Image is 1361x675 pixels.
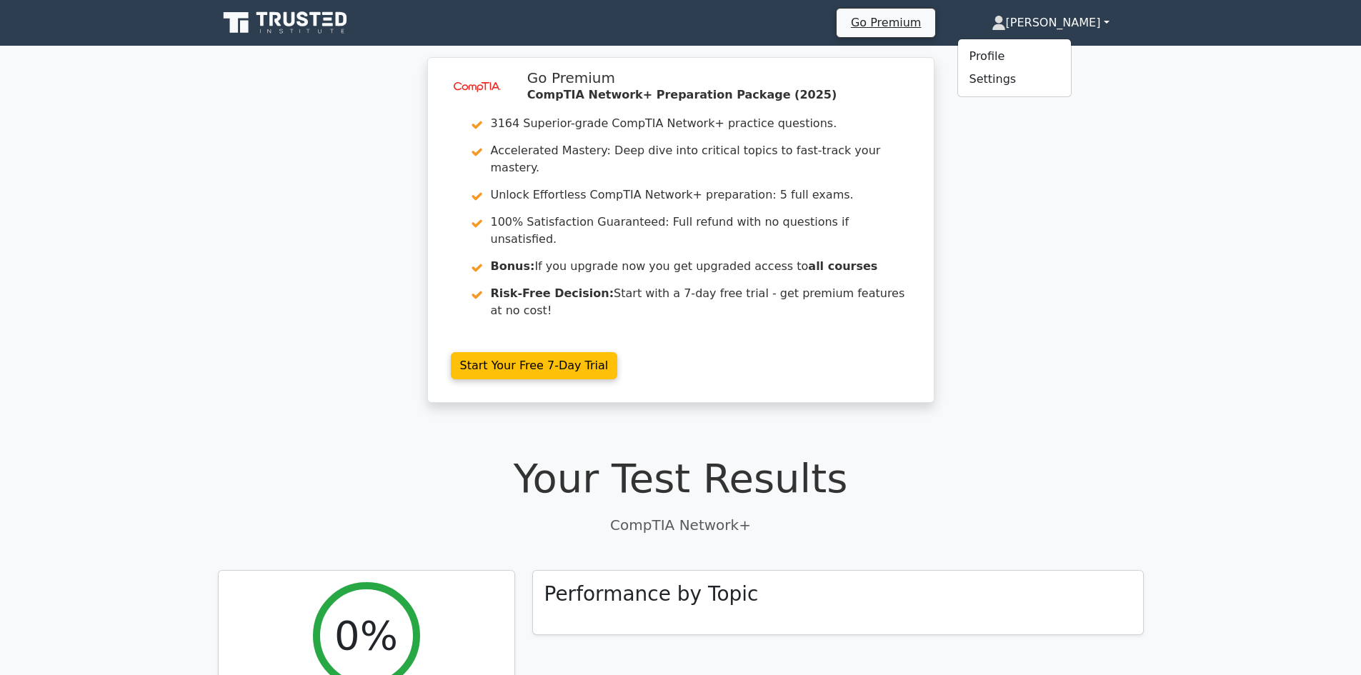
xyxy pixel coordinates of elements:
[451,352,618,379] a: Start Your Free 7-Day Trial
[842,13,929,32] a: Go Premium
[218,454,1144,502] h1: Your Test Results
[957,39,1072,97] ul: [PERSON_NAME]
[958,45,1071,68] a: Profile
[334,611,398,659] h2: 0%
[218,514,1144,536] p: CompTIA Network+
[958,68,1071,91] a: Settings
[544,582,759,606] h3: Performance by Topic
[957,9,1144,37] a: [PERSON_NAME]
